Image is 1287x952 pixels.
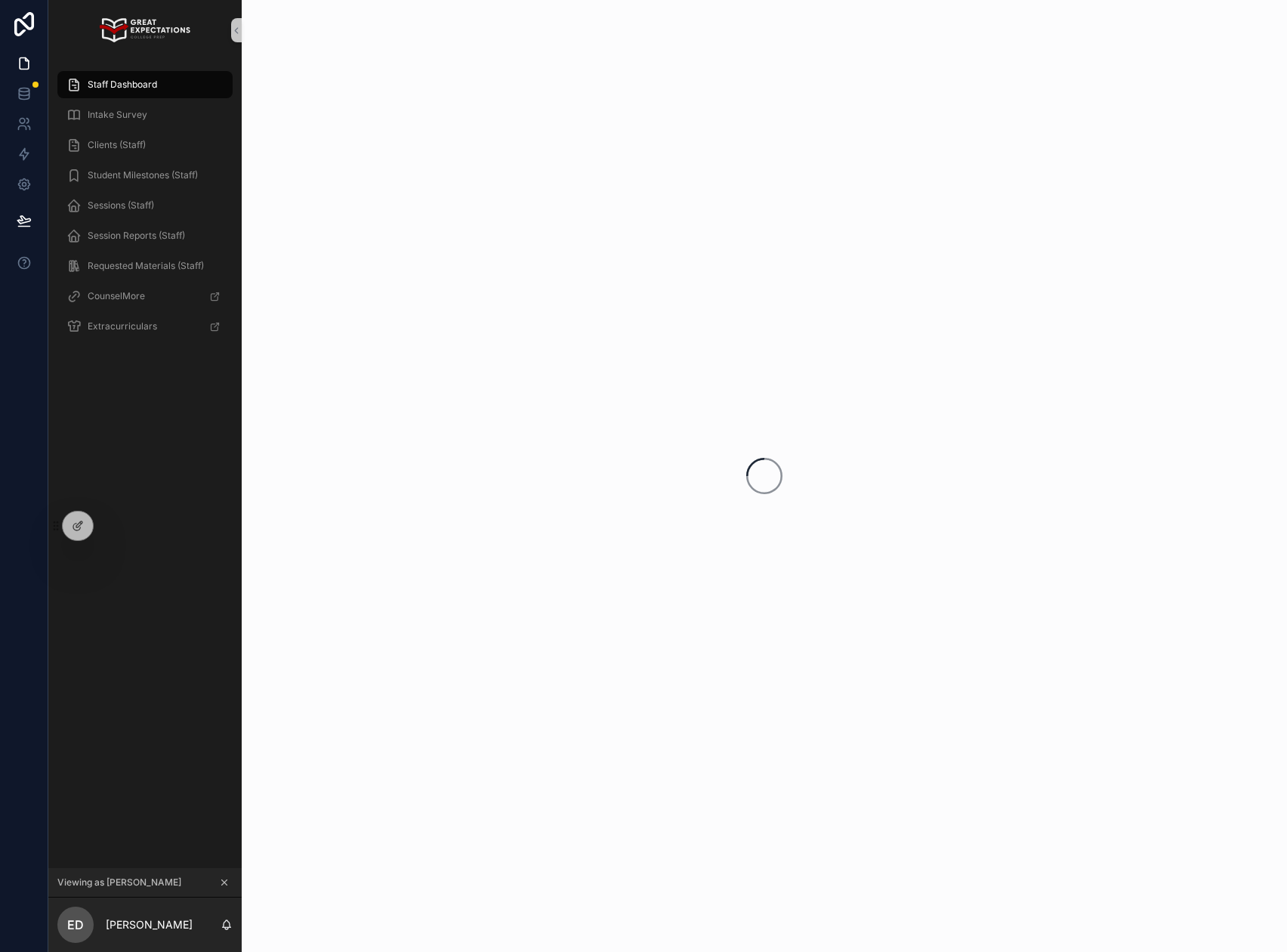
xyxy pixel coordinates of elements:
div: scrollable content [48,60,242,360]
span: Sessions (Staff) [88,199,154,212]
span: Staff Dashboard [88,79,157,91]
a: Staff Dashboard [57,71,233,98]
span: Extracurriculars [88,320,157,332]
img: App logo [100,18,190,42]
span: Requested Materials (Staff) [88,260,204,272]
span: Intake Survey [88,109,147,121]
a: Clients (Staff) [57,131,233,159]
p: [PERSON_NAME] [106,917,193,932]
span: Student Milestones (Staff) [88,169,198,181]
span: ED [67,916,84,934]
span: Viewing as [PERSON_NAME] [57,876,181,889]
span: Session Reports (Staff) [88,230,185,242]
span: Clients (Staff) [88,139,146,151]
a: Session Reports (Staff) [57,222,233,249]
a: Sessions (Staff) [57,192,233,219]
a: CounselMore [57,283,233,310]
a: Student Milestones (Staff) [57,162,233,189]
span: CounselMore [88,290,145,302]
a: Extracurriculars [57,313,233,340]
a: Requested Materials (Staff) [57,252,233,280]
a: Intake Survey [57,101,233,128]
